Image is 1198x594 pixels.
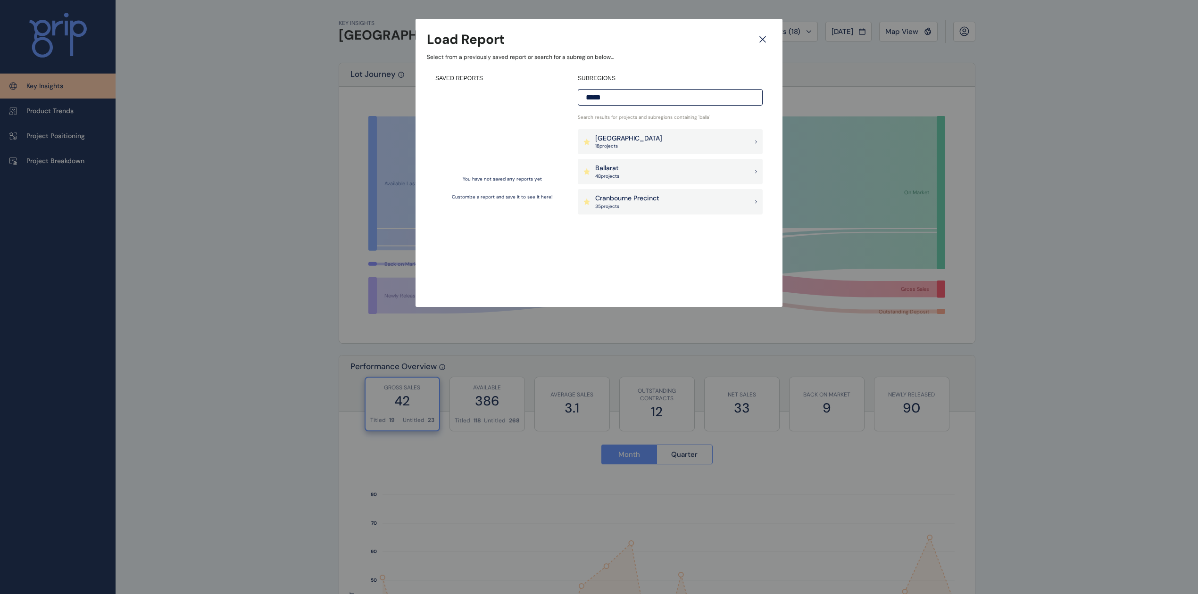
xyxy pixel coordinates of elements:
[463,176,542,182] p: You have not saved any reports yet
[427,30,505,49] h3: Load Report
[452,194,553,200] p: Customize a report and save it to see it here!
[595,194,659,203] p: Cranbourne Precinct
[427,53,771,61] p: Select from a previously saved report or search for a subregion below...
[578,114,763,121] p: Search results for projects and subregions containing ' balla '
[595,173,619,180] p: 48 project s
[595,164,619,173] p: Ballarat
[435,74,569,82] h4: SAVED REPORTS
[578,74,763,82] h4: SUBREGIONS
[595,134,662,143] p: [GEOGRAPHIC_DATA]
[595,203,659,210] p: 35 project s
[595,143,662,149] p: 18 project s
